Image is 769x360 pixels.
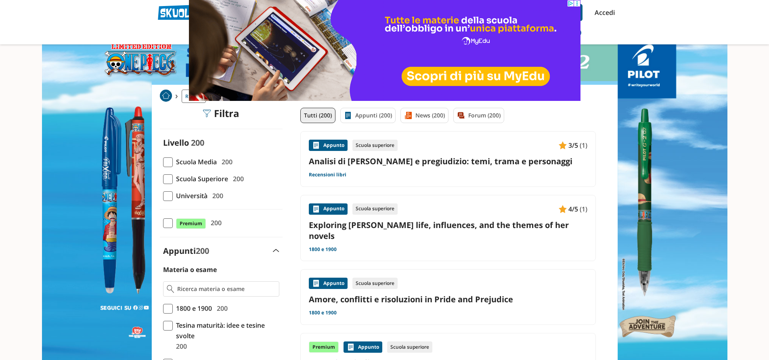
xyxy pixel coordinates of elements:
[309,140,348,151] div: Appunto
[173,303,212,314] span: 1800 e 1900
[559,205,567,213] img: Appunti contenuto
[457,111,465,119] img: Forum filtro contenuto
[309,220,587,241] a: Exploring [PERSON_NAME] life, influences, and the themes of her novels
[163,265,217,274] label: Materia o esame
[344,111,352,119] img: Appunti filtro contenuto
[173,341,187,352] span: 200
[568,140,578,151] span: 3/5
[203,109,211,117] img: Filtra filtri mobile
[309,294,587,305] a: Amore, conflitti e risoluzioni in Pride and Prejudice
[580,204,587,214] span: (1)
[163,137,189,148] label: Livello
[340,108,396,123] a: Appunti (200)
[309,278,348,289] div: Appunto
[218,157,233,167] span: 200
[400,108,448,123] a: News (200)
[173,190,207,201] span: Università
[160,90,172,103] a: Home
[568,204,578,214] span: 4/5
[352,278,398,289] div: Scuola superiore
[273,249,279,252] img: Apri e chiudi sezione
[352,203,398,215] div: Scuola superiore
[177,285,275,293] input: Ricerca materia o esame
[453,108,504,123] a: Forum (200)
[312,141,320,149] img: Appunti contenuto
[160,90,172,102] img: Home
[309,172,346,178] a: Recensioni libri
[309,156,587,167] a: Analisi di [PERSON_NAME] e pregiudizio: temi, trama e personaggi
[207,218,222,228] span: 200
[352,140,398,151] div: Scuola superiore
[309,341,339,353] div: Premium
[182,90,206,103] a: Ricerca
[163,245,209,256] label: Appunti
[209,190,223,201] span: 200
[309,246,337,253] a: 1800 e 1900
[559,141,567,149] img: Appunti contenuto
[309,310,337,316] a: 1800 e 1900
[309,203,348,215] div: Appunto
[214,303,228,314] span: 200
[404,111,412,119] img: News filtro contenuto
[344,341,382,353] div: Appunto
[347,343,355,351] img: Appunti contenuto
[203,108,239,119] div: Filtra
[176,218,206,229] span: Premium
[387,341,432,353] div: Scuola superiore
[595,4,612,21] a: Accedi
[173,174,228,184] span: Scuola Superiore
[173,320,279,341] span: Tesina maturità: idee e tesine svolte
[196,245,209,256] span: 200
[230,174,244,184] span: 200
[312,279,320,287] img: Appunti contenuto
[580,140,587,151] span: (1)
[167,285,174,293] img: Ricerca materia o esame
[312,205,320,213] img: Appunti contenuto
[191,137,204,148] span: 200
[300,108,335,123] a: Tutti (200)
[173,157,217,167] span: Scuola Media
